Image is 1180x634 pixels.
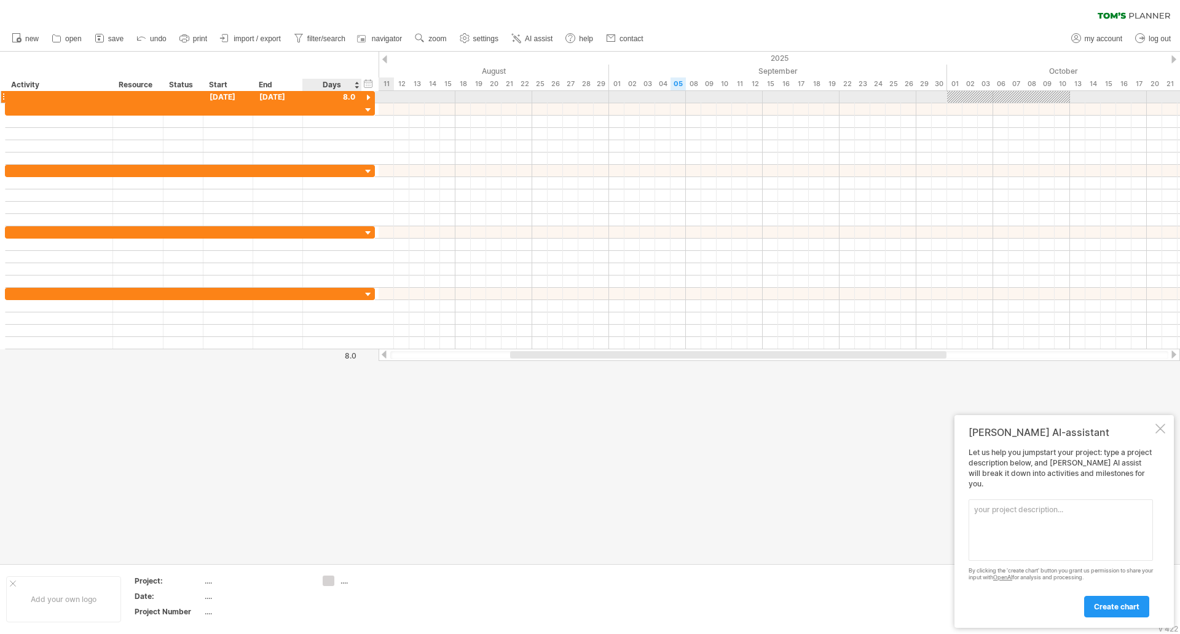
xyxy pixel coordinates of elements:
div: Friday, 3 October 2025 [978,77,993,90]
div: Thursday, 18 September 2025 [809,77,824,90]
div: End [259,79,296,91]
span: log out [1149,34,1171,43]
div: Tuesday, 23 September 2025 [855,77,870,90]
div: Thursday, 9 October 2025 [1039,77,1055,90]
div: Thursday, 28 August 2025 [578,77,594,90]
div: Wednesday, 8 October 2025 [1024,77,1039,90]
div: Monday, 25 August 2025 [532,77,548,90]
span: create chart [1094,602,1139,611]
div: Let us help you jumpstart your project: type a project description below, and [PERSON_NAME] AI as... [969,448,1153,617]
div: Status [169,79,196,91]
div: Wednesday, 15 October 2025 [1101,77,1116,90]
span: navigator [372,34,402,43]
div: Add your own logo [6,576,121,622]
div: Tuesday, 12 August 2025 [394,77,409,90]
div: 8.0 [304,351,356,360]
div: Wednesday, 27 August 2025 [563,77,578,90]
div: .... [205,591,308,601]
span: my account [1085,34,1122,43]
div: Tuesday, 21 October 2025 [1162,77,1178,90]
div: Monday, 22 September 2025 [840,77,855,90]
div: [PERSON_NAME] AI-assistant [969,426,1153,438]
span: settings [473,34,498,43]
div: Monday, 15 September 2025 [763,77,778,90]
div: Tuesday, 16 September 2025 [778,77,793,90]
a: create chart [1084,596,1149,617]
div: Wednesday, 20 August 2025 [486,77,502,90]
a: open [49,31,85,47]
div: Wednesday, 1 October 2025 [947,77,962,90]
div: Friday, 22 August 2025 [517,77,532,90]
div: Resource [119,79,156,91]
div: Date: [135,591,202,601]
span: save [108,34,124,43]
a: undo [133,31,170,47]
a: zoom [412,31,450,47]
div: Monday, 29 September 2025 [916,77,932,90]
div: Thursday, 4 September 2025 [655,77,671,90]
a: new [9,31,42,47]
div: Friday, 5 September 2025 [671,77,686,90]
a: AI assist [508,31,556,47]
div: Thursday, 11 September 2025 [732,77,747,90]
span: AI assist [525,34,553,43]
div: Wednesday, 24 September 2025 [870,77,886,90]
div: Wednesday, 10 September 2025 [717,77,732,90]
div: Tuesday, 9 September 2025 [701,77,717,90]
div: September 2025 [609,65,947,77]
span: contact [619,34,643,43]
div: Monday, 6 October 2025 [993,77,1009,90]
a: save [92,31,127,47]
div: Thursday, 16 October 2025 [1116,77,1131,90]
div: Friday, 17 October 2025 [1131,77,1147,90]
span: undo [150,34,167,43]
div: Monday, 18 August 2025 [455,77,471,90]
div: [DATE] [203,91,253,103]
div: .... [205,576,308,586]
span: zoom [428,34,446,43]
div: By clicking the 'create chart' button you grant us permission to share your input with for analys... [969,568,1153,581]
div: Tuesday, 26 August 2025 [548,77,563,90]
div: Monday, 20 October 2025 [1147,77,1162,90]
div: Start [209,79,246,91]
div: Thursday, 14 August 2025 [425,77,440,90]
div: Friday, 19 September 2025 [824,77,840,90]
a: contact [603,31,647,47]
div: Friday, 10 October 2025 [1055,77,1070,90]
div: Tuesday, 2 September 2025 [624,77,640,90]
div: Wednesday, 3 September 2025 [640,77,655,90]
div: v 422 [1158,624,1178,633]
a: my account [1068,31,1126,47]
a: settings [457,31,502,47]
div: Friday, 29 August 2025 [594,77,609,90]
a: filter/search [291,31,349,47]
a: log out [1132,31,1174,47]
div: Thursday, 25 September 2025 [886,77,901,90]
div: Tuesday, 7 October 2025 [1009,77,1024,90]
div: Wednesday, 13 August 2025 [409,77,425,90]
div: Friday, 26 September 2025 [901,77,916,90]
div: Project Number [135,606,202,617]
a: print [176,31,211,47]
div: .... [205,606,308,617]
a: import / export [217,31,285,47]
span: new [25,34,39,43]
span: open [65,34,82,43]
span: import / export [234,34,281,43]
a: OpenAI [993,574,1012,581]
div: Wednesday, 17 September 2025 [793,77,809,90]
div: Days [302,79,361,91]
span: help [579,34,593,43]
a: navigator [355,31,406,47]
span: print [193,34,207,43]
a: help [562,31,597,47]
div: Friday, 12 September 2025 [747,77,763,90]
div: Monday, 8 September 2025 [686,77,701,90]
div: Monday, 1 September 2025 [609,77,624,90]
div: Activity [11,79,106,91]
div: [DATE] [253,91,303,103]
div: Friday, 15 August 2025 [440,77,455,90]
div: August 2025 [286,65,609,77]
div: Thursday, 21 August 2025 [502,77,517,90]
div: .... [340,576,407,586]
